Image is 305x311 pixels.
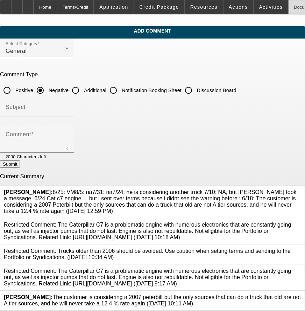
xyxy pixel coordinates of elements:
button: Application [94,0,133,14]
label: Additional [83,87,106,94]
button: Resources [185,0,223,14]
b: [PERSON_NAME]: [4,294,53,300]
label: Negative [47,87,69,94]
b: [PERSON_NAME]: [4,189,53,195]
button: Activities [254,0,288,14]
mat-label: Subject [6,104,26,110]
span: Activities [259,4,283,10]
span: Restricted Comment: The Caterpillar C7 is a problematic engine with numerous electronics that are... [4,222,291,240]
mat-hint: 2000 Characters left [6,153,46,160]
span: Application [99,4,128,10]
span: General [6,48,27,54]
span: Add Comment [5,28,300,34]
span: 8/25: VM8/5: na7/31: na7/24: he is considering another truck 7/10: NA, but [PERSON_NAME] took a m... [4,189,297,214]
span: Resources [190,4,218,10]
label: Discussion Board [196,87,236,94]
button: Actions [224,0,253,14]
label: Notification Booking Sheet [120,87,182,94]
span: Actions [229,4,248,10]
button: Credit Package [134,0,184,14]
span: Restricted Comment: The Caterpillar C7 is a problematic engine with numerous electronics that are... [4,268,291,286]
span: The customer is considering a 2007 peterbilt but the only sources that can do a truck that old ar... [4,294,301,306]
mat-label: Comment [6,131,31,137]
span: Credit Package [140,4,179,10]
mat-label: Select Category [6,42,37,46]
label: Positive [14,87,33,94]
span: Restricted Comment: Trucks older than 2006 should be avoided. Use caution when setting terms and ... [4,248,291,260]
